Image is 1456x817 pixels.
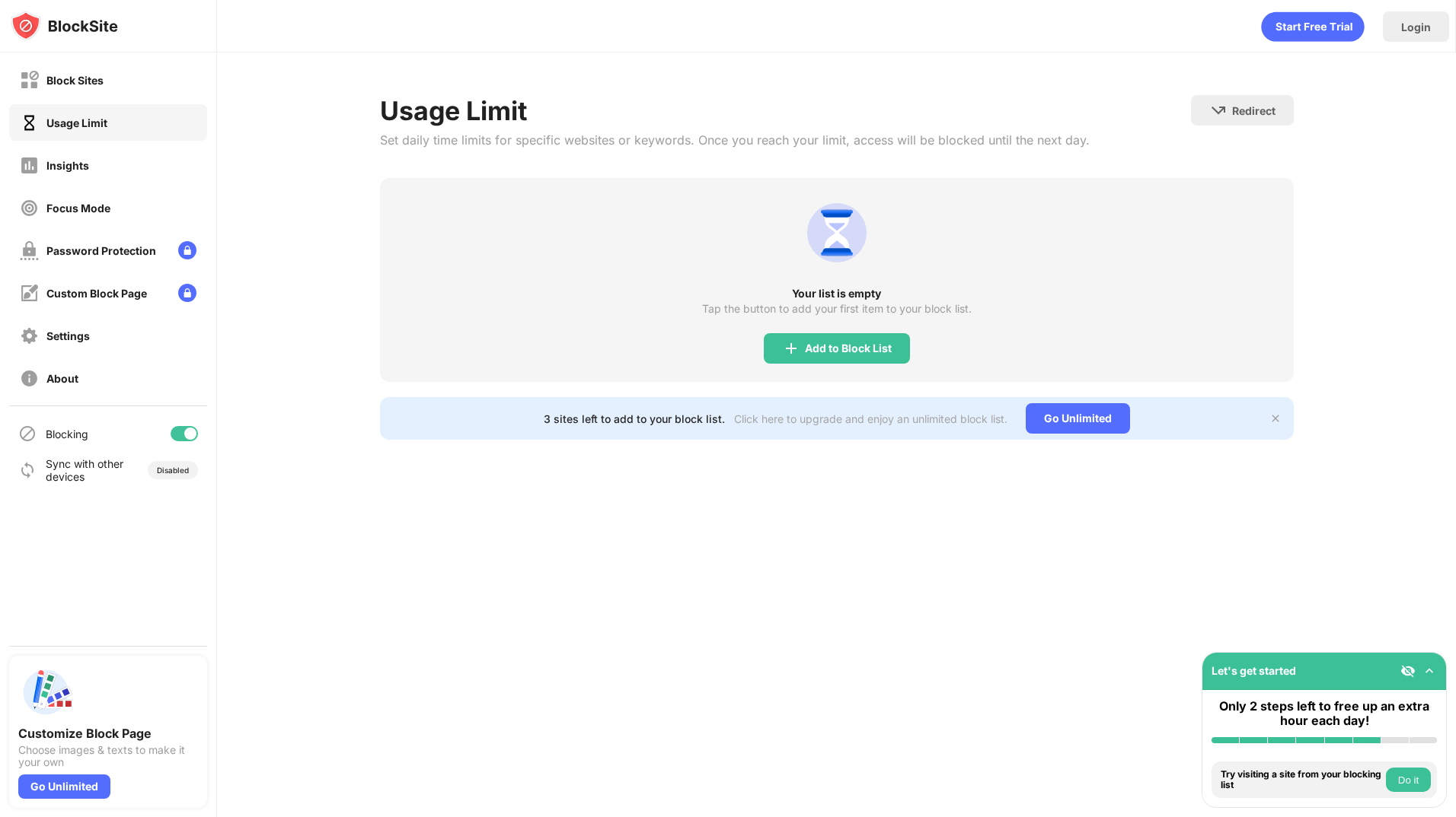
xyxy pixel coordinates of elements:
[46,244,156,257] div: Password Protection
[18,461,37,479] img: sync-icon.svg
[800,196,873,269] img: usage-limit.svg
[1269,412,1282,424] img: x-button.svg
[805,342,892,354] div: Add to Block List
[380,95,1090,126] div: Usage Limit
[11,11,118,41] img: logo-blocksite.svg
[46,159,89,172] div: Insights
[1212,664,1296,677] div: Let's get started
[18,424,37,443] img: blocking-icon.svg
[46,287,147,300] div: Custom Block Page
[46,428,88,440] div: Blocking
[1386,768,1431,792] button: Do it
[544,412,725,425] div: 3 sites left to add to your block list.
[1422,663,1437,679] img: omni-setup-toggle.svg
[157,466,189,475] div: Disabled
[18,774,110,799] div: Go Unlimited
[380,288,1294,300] div: Your list is empty
[46,457,124,483] div: Sync with other devices
[1212,699,1437,728] div: Only 2 steps left to free up an extra hour each day!
[1261,11,1365,42] div: animation
[20,369,39,388] img: about-off.svg
[178,284,196,302] img: lock-menu.svg
[20,71,39,90] img: block-off.svg
[46,329,90,342] div: Settings
[46,372,78,385] div: About
[178,241,196,259] img: lock-menu.svg
[702,303,972,315] div: Tap the button to add your first item to your block list.
[20,199,39,218] img: focus-off.svg
[18,665,73,720] img: push-custom-page.svg
[20,284,39,303] img: customize-block-page-off.svg
[46,202,110,215] div: Focus Mode
[18,744,198,768] div: Choose images & texts to make it your own
[18,726,198,741] div: Customize Block Page
[20,241,39,260] img: password-protection-off.svg
[1401,21,1431,33] div: Login
[1400,663,1416,679] img: eye-not-visible.svg
[20,326,39,345] img: settings-off.svg
[1221,769,1382,791] div: Try visiting a site from your blocking list
[380,132,1090,148] div: Set daily time limits for specific websites or keywords. Once you reach your limit, access will b...
[46,74,104,87] div: Block Sites
[20,113,39,132] img: time-usage-on.svg
[734,412,1007,425] div: Click here to upgrade and enjoy an unlimited block list.
[1232,104,1276,117] div: Redirect
[20,156,39,175] img: insights-off.svg
[46,116,107,129] div: Usage Limit
[1026,403,1130,434] div: Go Unlimited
